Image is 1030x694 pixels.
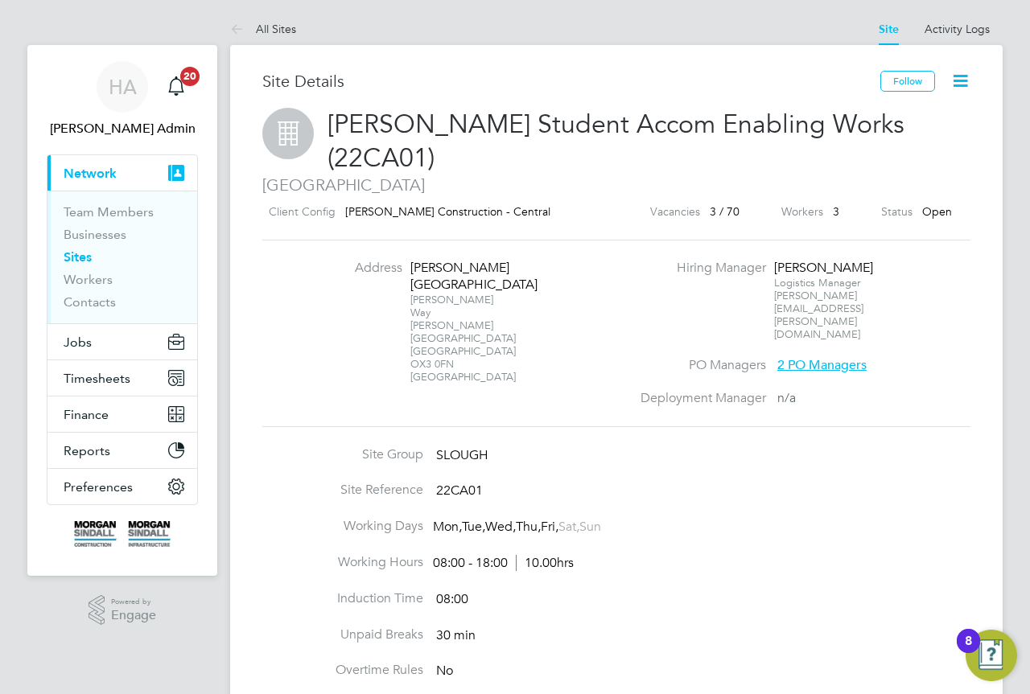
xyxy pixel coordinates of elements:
label: Working Hours [262,554,423,571]
a: Workers [64,272,113,287]
span: Fri, [541,519,558,535]
button: Preferences [47,469,197,504]
button: Finance [47,396,197,432]
a: All Sites [230,22,296,36]
div: 08:00 - 18:00 [433,555,574,572]
button: Open Resource Center, 8 new notifications [966,630,1017,681]
a: Contacts [64,294,116,310]
label: Induction Time [262,590,423,607]
span: Network [64,166,117,181]
button: Jobs [47,324,197,359]
span: Mon, [433,519,462,535]
span: Hays Admin [47,119,198,138]
button: Reports [47,433,197,468]
span: Sun [579,519,601,535]
span: SLOUGH [436,447,488,463]
label: Status [881,202,913,222]
label: Unpaid Breaks [262,626,423,643]
a: Powered byEngage [89,595,157,626]
span: 2 PO Managers [777,357,867,373]
label: Site Group [262,446,423,463]
label: PO Managers [631,357,766,374]
span: Wed, [485,519,516,535]
span: 3 / 70 [710,204,740,219]
label: Overtime Rules [262,662,423,679]
button: Timesheets [47,360,197,396]
span: Timesheets [64,371,130,386]
span: No [436,663,453,680]
span: [PERSON_NAME] Student Accom Enabling Works (22CA01) [328,109,904,174]
label: Address [314,260,402,277]
span: 20 [180,67,200,86]
span: 22CA01 [436,483,483,499]
a: Team Members [64,204,154,220]
a: Site [879,23,899,36]
label: Working Days [262,518,423,535]
span: Sat, [558,519,579,535]
span: Preferences [64,479,133,495]
span: 08:00 [436,591,468,607]
label: Vacancies [650,202,700,222]
div: [PERSON_NAME][GEOGRAPHIC_DATA] [410,260,511,294]
span: 3 [833,204,839,219]
div: [PERSON_NAME] Way [PERSON_NAME][GEOGRAPHIC_DATA] [GEOGRAPHIC_DATA] OX3 0FN [GEOGRAPHIC_DATA] [410,294,511,384]
span: n/a [777,390,796,406]
span: Powered by [111,595,156,609]
div: Network [47,191,197,323]
a: Sites [64,249,92,265]
div: [PERSON_NAME] [774,260,875,277]
span: Jobs [64,335,92,350]
button: Follow [880,71,935,92]
nav: Main navigation [27,45,217,576]
a: 20 [160,61,192,113]
span: Engage [111,609,156,622]
span: Reports [64,443,110,458]
span: Finance [64,407,109,422]
span: [PERSON_NAME] Construction - Central [345,204,550,219]
span: 10.00hrs [516,555,574,571]
a: Go to home page [47,521,198,547]
span: Open [922,204,952,219]
span: Thu, [516,519,541,535]
span: 30 min [436,627,476,643]
span: Logistics Manager [774,276,860,290]
a: Activity Logs [925,22,990,36]
span: HA [109,76,137,97]
a: HA[PERSON_NAME] Admin [47,61,198,138]
span: [PERSON_NAME][EMAIL_ADDRESS][PERSON_NAME][DOMAIN_NAME] [774,289,863,341]
label: Hiring Manager [631,260,766,277]
label: Workers [781,202,823,222]
button: Network [47,155,197,191]
span: [GEOGRAPHIC_DATA] [262,175,970,195]
label: Deployment Manager [631,390,766,407]
img: morgansindall-logo-retina.png [74,521,171,547]
label: Client Config [269,202,336,222]
span: Tue, [462,519,485,535]
div: 8 [965,641,972,662]
h3: Site Details [262,71,880,92]
label: Site Reference [262,482,423,499]
a: Businesses [64,227,126,242]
